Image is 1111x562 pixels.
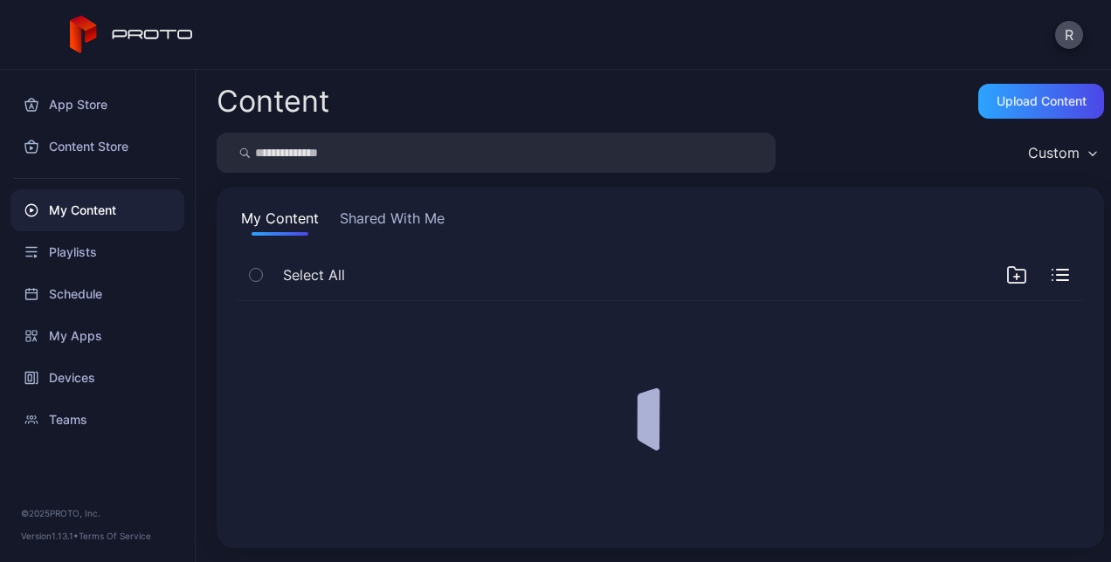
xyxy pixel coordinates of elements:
a: My Content [10,189,184,231]
div: Upload Content [997,94,1087,108]
button: R [1055,21,1083,49]
button: My Content [238,208,322,236]
button: Custom [1019,133,1104,173]
span: Select All [283,264,345,285]
button: Shared With Me [336,208,448,236]
span: Version 1.13.1 • [21,531,79,541]
a: Terms Of Service [79,531,151,541]
a: App Store [10,84,184,126]
div: © 2025 PROTO, Inc. [21,506,174,520]
a: My Apps [10,315,184,357]
a: Playlists [10,231,184,273]
div: Content [217,86,329,116]
a: Teams [10,399,184,441]
a: Schedule [10,273,184,315]
a: Devices [10,357,184,399]
div: Custom [1028,144,1080,161]
a: Content Store [10,126,184,168]
button: Upload Content [978,84,1104,119]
